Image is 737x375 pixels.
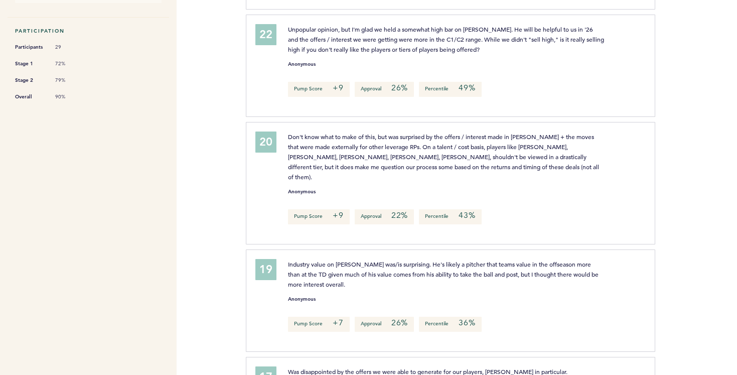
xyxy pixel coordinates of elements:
p: Approval [355,82,414,97]
span: Participants [15,42,45,52]
p: Pump Score [288,82,350,97]
p: Percentile [419,209,481,224]
span: 72% [55,60,85,67]
small: Anonymous [288,297,316,302]
span: Stage 1 [15,59,45,69]
em: +9 [333,83,344,93]
p: Pump Score [288,317,350,332]
span: 29 [55,44,85,51]
small: Anonymous [288,62,316,67]
em: +9 [333,210,344,220]
span: Unpopular opinion, but I'm glad we held a somewhat high bar on [PERSON_NAME]. He will be helpful ... [288,25,606,53]
em: 26% [391,318,408,328]
em: 43% [459,210,475,220]
p: Percentile [419,317,481,332]
em: 36% [459,318,475,328]
span: 90% [55,93,85,100]
span: Overall [15,92,45,102]
em: 22% [391,210,408,220]
div: 20 [255,132,276,153]
h5: Participation [15,28,162,34]
em: +7 [333,318,344,328]
p: Pump Score [288,209,350,224]
p: Approval [355,317,414,332]
small: Anonymous [288,189,316,194]
p: Approval [355,209,414,224]
span: Stage 2 [15,75,45,85]
div: 19 [255,259,276,280]
span: Don't know what to make of this, but was surprised by the offers / interest made in [PERSON_NAME]... [288,133,601,181]
span: Industry value on [PERSON_NAME] was/is surprising. He's likely a pitcher that teams value in the ... [288,260,600,288]
p: Percentile [419,82,481,97]
em: 49% [459,83,475,93]
em: 26% [391,83,408,93]
div: 22 [255,24,276,45]
span: 79% [55,77,85,84]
